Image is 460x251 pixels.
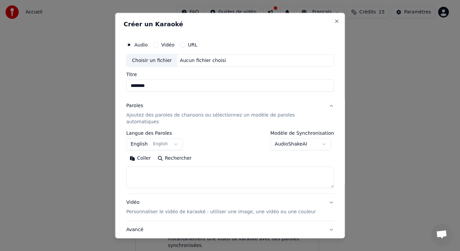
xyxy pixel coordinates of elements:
[124,21,337,27] h2: Créer un Karaoké
[126,97,334,131] button: ParolesAjoutez des paroles de chansons ou sélectionnez un modèle de paroles automatiques
[134,42,148,47] label: Audio
[126,209,316,215] p: Personnaliser le vidéo de karaoké : utiliser une image, une vidéo ou une couleur
[126,72,334,77] label: Titre
[177,57,229,64] div: Aucun fichier choisi
[126,194,334,221] button: VidéoPersonnaliser le vidéo de karaoké : utiliser une image, une vidéo ou une couleur
[126,112,323,125] p: Ajoutez des paroles de chansons ou sélectionnez un modèle de paroles automatiques
[126,199,316,215] div: Vidéo
[127,54,177,66] div: Choisir un fichier
[126,153,154,164] button: Coller
[126,131,183,135] label: Langue des Paroles
[270,131,334,135] label: Modèle de Synchronisation
[188,42,197,47] label: URL
[126,102,143,109] div: Paroles
[154,153,195,164] button: Rechercher
[161,42,174,47] label: Vidéo
[126,131,334,193] div: ParolesAjoutez des paroles de chansons ou sélectionnez un modèle de paroles automatiques
[126,221,334,239] button: Avancé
